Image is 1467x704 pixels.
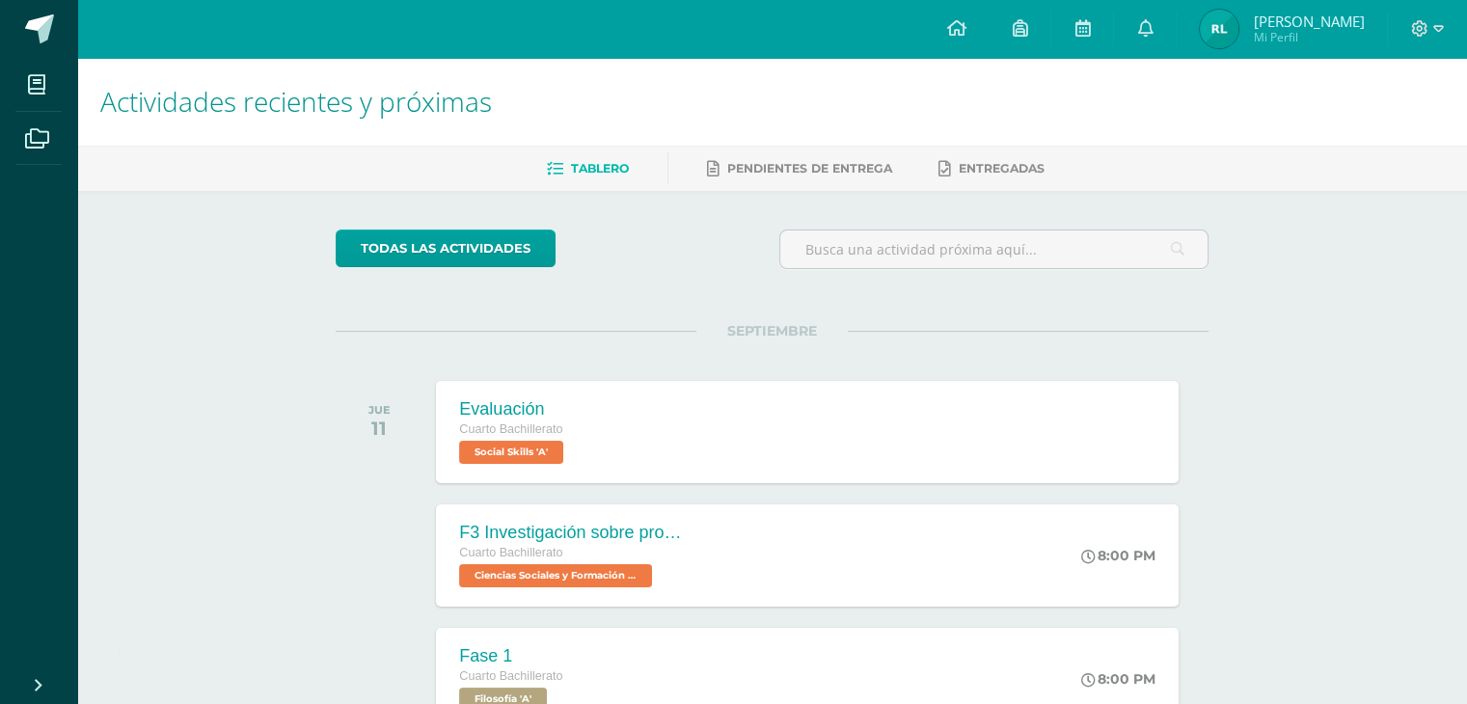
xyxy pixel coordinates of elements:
img: 0882f77c3aed0cbb77df784b3aa467d4.png [1200,10,1238,48]
span: Actividades recientes y próximas [100,83,492,120]
div: Fase 1 [459,646,562,666]
span: Cuarto Bachillerato [459,422,562,436]
span: Cuarto Bachillerato [459,546,562,559]
a: Entregadas [938,153,1045,184]
span: Cuarto Bachillerato [459,669,562,683]
div: 8:00 PM [1081,547,1155,564]
span: Tablero [571,161,629,176]
a: todas las Actividades [336,230,556,267]
div: 11 [368,417,391,440]
span: Social Skills 'A' [459,441,563,464]
span: Mi Perfil [1253,29,1364,45]
span: SEPTIEMBRE [696,322,848,339]
input: Busca una actividad próxima aquí... [780,230,1208,268]
div: F3 Investigación sobre problemas de salud mental como fenómeno social [459,523,691,543]
div: 8:00 PM [1081,670,1155,688]
div: Evaluación [459,399,568,420]
span: [PERSON_NAME] [1253,12,1364,31]
div: JUE [368,403,391,417]
span: Pendientes de entrega [727,161,892,176]
span: Ciencias Sociales y Formación Ciudadana 'A' [459,564,652,587]
span: Entregadas [959,161,1045,176]
a: Pendientes de entrega [707,153,892,184]
a: Tablero [547,153,629,184]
